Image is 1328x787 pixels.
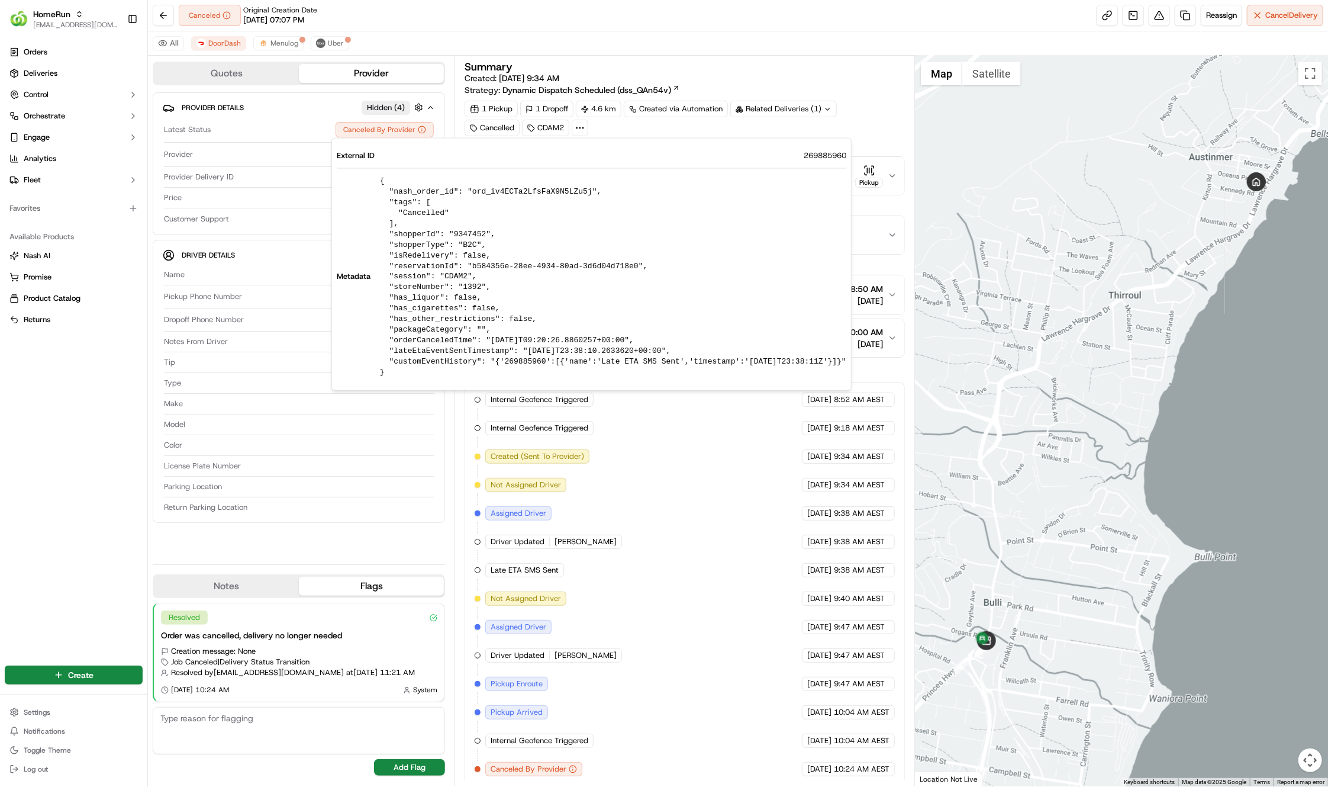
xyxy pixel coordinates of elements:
span: Price [164,192,182,203]
span: Resolved by [EMAIL_ADDRESS][DOMAIN_NAME] [171,667,344,678]
span: Create [68,669,94,681]
span: Orchestrate [24,111,65,121]
button: See all [183,151,215,165]
span: 9:18 AM AEST [834,423,885,433]
span: [DATE] [807,508,831,519]
button: Quotes [154,64,299,83]
span: Notifications [24,727,65,736]
span: 8:52 AM AEST [834,394,885,405]
span: Toggle Theme [24,746,71,755]
a: Returns [9,314,138,325]
button: Show street map [921,62,962,85]
button: CancelDelivery [1247,5,1323,26]
span: Color [164,440,182,451]
span: Created: [465,72,559,84]
span: 8:50 AM [850,283,883,295]
button: Notifications [5,723,143,740]
div: Strategy: [465,84,680,96]
button: Orchestrate [5,107,143,126]
img: HomeRun [9,9,28,28]
span: Name [164,269,185,280]
button: Create [5,666,143,685]
span: 269885960 [804,150,846,161]
a: Promise [9,272,138,282]
span: Provider Details [182,103,244,113]
a: Report a map error [1277,779,1324,785]
div: Order was cancelled, delivery no longer needed [161,629,437,641]
div: [PERSON_NAME] [189,269,434,280]
div: 💻 [100,265,109,275]
span: [EMAIL_ADDRESS][DOMAIN_NAME] [33,20,118,30]
span: Menulog [270,38,298,48]
span: [DATE] [807,593,831,604]
button: Pickup [855,165,883,188]
button: DoorDash [191,36,246,50]
span: [DATE] [807,565,831,576]
span: [DATE] 9:34 AM [499,73,559,83]
span: [DATE] [807,679,831,689]
a: 💻API Documentation [95,259,195,281]
span: 10:00 AM [845,326,883,338]
button: Provider [299,64,444,83]
span: Settings [24,708,50,717]
div: Favorites [5,199,143,218]
span: HomeRun [33,8,70,20]
span: License Plate Number [164,461,241,471]
span: Uber [328,38,344,48]
button: Control [5,85,143,104]
span: Latest Status [164,124,211,135]
button: Engage [5,128,143,147]
button: Add Flag [374,759,445,776]
span: Analytics [24,153,56,164]
span: Parking Location [164,481,222,492]
span: API Documentation [112,264,190,276]
span: [DATE] [105,183,129,192]
span: [DATE] [807,451,831,462]
div: A$0.00 [180,357,434,368]
span: Canceled By Provider [491,764,566,775]
button: Promise [5,268,143,287]
div: CDAM2 [522,120,569,136]
div: 1 Dropoff [520,101,573,117]
span: [DATE] [807,764,831,775]
div: Cancelled [465,120,520,136]
span: [DATE] [807,537,831,547]
button: Notes [154,577,299,596]
img: 1736555255976-a54dd68f-1ca7-489b-9aae-adbdc363a1c4 [12,113,33,134]
span: [DATE] [807,394,831,405]
span: Provider Delivery ID [164,172,234,182]
span: [DATE] [807,707,831,718]
span: Model [164,419,185,430]
button: Uber [311,36,349,50]
button: Flags [299,577,444,596]
button: Keyboard shortcuts [1124,778,1175,786]
span: Log out [24,764,48,774]
div: 📗 [12,265,21,275]
span: Pylon [118,293,143,302]
span: 9:38 AM AEST [834,508,885,519]
button: Settings [5,704,143,721]
div: 16 [975,641,990,657]
img: Ben Goodger [12,172,31,191]
span: Control [24,89,49,100]
img: 9188753566659_6852d8bf1fb38e338040_72.png [25,113,46,134]
button: Map camera controls [1298,749,1322,772]
span: Not Assigned Driver [491,593,561,604]
span: [DATE] [845,338,883,350]
a: Orders [5,43,143,62]
div: Start new chat [53,113,194,124]
a: Product Catalog [9,293,138,304]
span: Creation message: None [171,646,256,657]
button: Driver DetailsHidden (2) [163,245,435,265]
button: Returns [5,310,143,329]
span: Late ETA SMS Sent [491,565,559,576]
span: [DATE] 10:24 AM [171,685,229,695]
span: System [413,685,437,695]
span: [PERSON_NAME] [37,183,96,192]
button: Canceled By Provider [336,122,434,137]
button: All [153,36,184,50]
span: Internal Geofence Triggered [491,423,588,433]
a: Analytics [5,149,143,168]
span: [PERSON_NAME] [555,650,617,661]
span: at [DATE] 11:21 AM [346,667,415,678]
